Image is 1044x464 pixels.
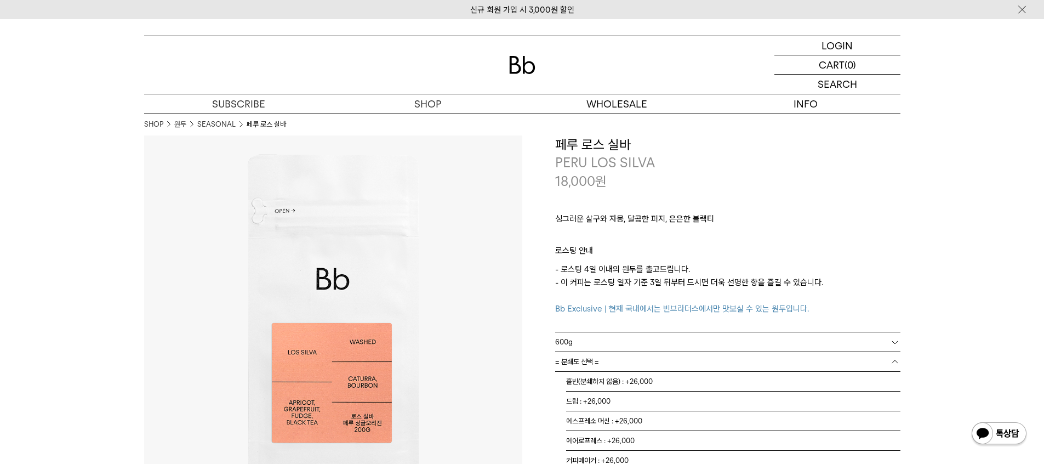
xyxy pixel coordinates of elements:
p: 로스팅 안내 [555,244,900,263]
a: SHOP [144,119,163,130]
li: 에스프레소 머신 : +26,000 [566,411,900,431]
h3: 페루 로스 실바 [555,135,900,154]
p: SEARCH [818,75,857,94]
li: 드립 : +26,000 [566,392,900,411]
p: 싱그러운 살구와 자몽, 달콤한 퍼지, 은은한 블랙티 [555,212,900,231]
a: SUBSCRIBE [144,94,333,114]
a: CART (0) [774,55,900,75]
p: PERU LOS SILVA [555,154,900,172]
span: = 분쇄도 선택 = [555,352,599,371]
a: LOGIN [774,36,900,55]
li: 홀빈(분쇄하지 않음) : +26,000 [566,372,900,392]
li: 에어로프레스 : +26,000 [566,431,900,451]
p: ㅤ [555,231,900,244]
p: 18,000 [555,172,607,191]
span: 600g [555,332,573,352]
img: 카카오톡 채널 1:1 채팅 버튼 [971,421,1028,448]
span: 원 [595,173,607,189]
a: 신규 회원 가입 시 3,000원 할인 [470,5,574,15]
img: 로고 [509,56,535,74]
li: 페루 로스 실바 [247,119,286,130]
p: INFO [711,94,900,114]
a: SHOP [333,94,522,114]
p: CART [819,55,845,74]
span: Bb Exclusive | 현재 국내에서는 빈브라더스에서만 맛보실 수 있는 원두입니다. [555,304,809,314]
p: (0) [845,55,856,74]
p: - 로스팅 4일 이내의 원두를 출고드립니다. - 이 커피는 로스팅 일자 기준 3일 뒤부터 드시면 더욱 선명한 향을 즐길 수 있습니다. [555,263,900,315]
p: LOGIN [821,36,853,55]
a: 원두 [174,119,186,130]
p: WHOLESALE [522,94,711,114]
a: SEASONAL [197,119,236,130]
